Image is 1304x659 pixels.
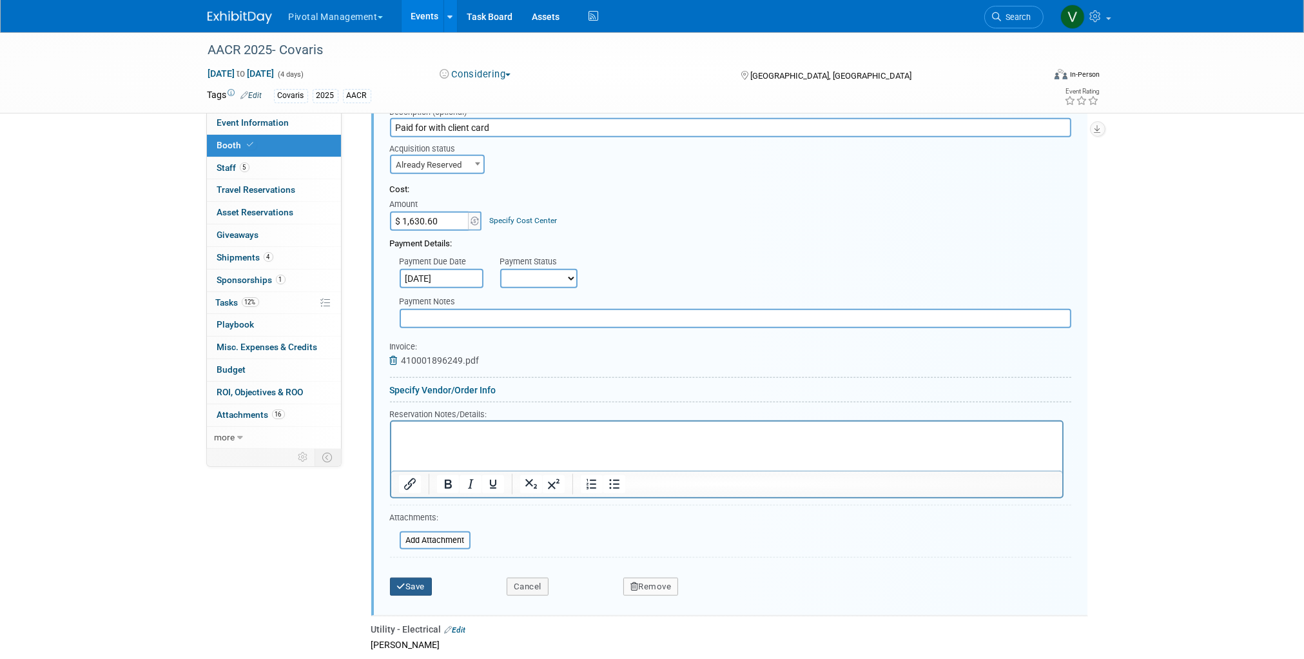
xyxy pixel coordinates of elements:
button: Subscript [520,475,542,493]
span: [DATE] [DATE] [208,68,275,79]
span: Sponsorships [217,275,286,285]
span: 410001896249.pdf [402,355,480,366]
span: 5 [240,162,249,172]
a: Search [984,6,1044,28]
a: Staff5 [207,157,341,179]
div: Invoice: [390,341,480,354]
a: Specify Cost Center [489,216,557,225]
button: Cancel [507,578,549,596]
button: Insert/edit link [399,475,421,493]
div: 2025 [313,89,338,103]
a: Playbook [207,314,341,336]
td: Toggle Event Tabs [315,449,341,466]
a: Shipments4 [207,247,341,269]
span: Misc. Expenses & Credits [217,342,318,352]
a: Edit [445,625,466,634]
span: Search [1002,12,1031,22]
span: (4 days) [277,70,304,79]
a: Remove Attachment [390,355,402,366]
button: Superscript [543,475,565,493]
iframe: Rich Text Area [391,422,1062,471]
button: Save [390,578,433,596]
button: Considering [435,68,516,81]
div: AACR 2025- Covaris [204,39,1024,62]
a: ROI, Objectives & ROO [207,382,341,404]
div: Amount [390,199,483,211]
span: 16 [272,409,285,419]
span: ROI, Objectives & ROO [217,387,304,397]
span: [GEOGRAPHIC_DATA], [GEOGRAPHIC_DATA] [750,71,911,81]
span: 1 [276,275,286,284]
a: Travel Reservations [207,179,341,201]
span: Travel Reservations [217,184,296,195]
button: Underline [482,475,504,493]
div: Payment Status [500,256,587,269]
div: Payment Notes [400,296,1071,309]
span: Already Reserved [390,155,485,174]
td: Tags [208,88,262,103]
span: 12% [242,297,259,307]
span: Budget [217,364,246,375]
div: Event Rating [1064,88,1099,95]
a: Attachments16 [207,404,341,426]
td: Personalize Event Tab Strip [293,449,315,466]
div: Acquisition status [390,137,487,155]
span: Asset Reservations [217,207,294,217]
div: Utility - Electrical [371,623,1087,636]
div: Cost: [390,184,1071,196]
span: 4 [264,252,273,262]
button: Remove [623,578,679,596]
img: Format-Inperson.png [1055,69,1067,79]
button: Numbered list [581,475,603,493]
img: Valerie Weld [1060,5,1085,29]
a: Event Information [207,112,341,134]
span: Event Information [217,117,289,128]
span: Already Reserved [391,156,483,174]
div: Reservation Notes/Details: [390,408,1064,420]
img: ExhibitDay [208,11,272,24]
a: Budget [207,359,341,381]
button: Bold [437,475,459,493]
div: [PERSON_NAME] [371,636,1087,653]
a: Specify Vendor/Order Info [390,385,496,395]
div: Payment Details: [390,231,1071,250]
span: Playbook [217,319,255,329]
span: Shipments [217,252,273,262]
div: Attachments: [390,512,471,527]
a: Asset Reservations [207,202,341,224]
a: Giveaways [207,224,341,246]
span: to [235,68,248,79]
span: Staff [217,162,249,173]
i: Booth reservation complete [248,141,254,148]
a: Tasks12% [207,292,341,314]
a: Misc. Expenses & Credits [207,337,341,359]
a: Edit [241,91,262,100]
span: Attachments [217,409,285,420]
div: In-Person [1069,70,1100,79]
div: Covaris [274,89,308,103]
a: Sponsorships1 [207,270,341,291]
a: more [207,427,341,449]
button: Italic [460,475,482,493]
div: Payment Due Date [400,256,481,269]
a: Booth [207,135,341,157]
span: Giveaways [217,230,259,240]
span: more [215,432,235,442]
div: Event Format [968,67,1100,86]
div: AACR [343,89,371,103]
span: Booth [217,140,257,150]
button: Bullet list [603,475,625,493]
span: Tasks [216,297,259,308]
